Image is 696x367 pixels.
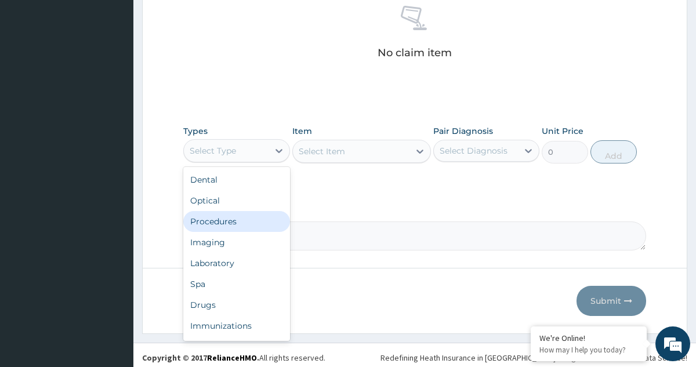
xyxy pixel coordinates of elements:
label: Unit Price [542,125,583,137]
button: Add [590,140,637,163]
div: Redefining Heath Insurance in [GEOGRAPHIC_DATA] using Telemedicine and Data Science! [380,352,687,364]
label: Comment [183,205,646,215]
button: Submit [577,286,646,316]
textarea: Type your message and hit 'Enter' [6,244,221,285]
p: No claim item [378,47,452,59]
div: Dental [183,169,289,190]
img: d_794563401_company_1708531726252_794563401 [21,58,47,87]
a: RelianceHMO [207,353,257,363]
div: Procedures [183,211,289,232]
strong: Copyright © 2017 . [142,353,259,363]
div: Spa [183,274,289,295]
div: Drugs [183,295,289,315]
label: Item [292,125,312,137]
p: How may I help you today? [539,345,638,355]
div: Optical [183,190,289,211]
span: We're online! [67,110,160,227]
label: Types [183,126,208,136]
div: Minimize live chat window [190,6,218,34]
div: Others [183,336,289,357]
label: Pair Diagnosis [433,125,493,137]
div: Imaging [183,232,289,253]
div: Laboratory [183,253,289,274]
div: Select Diagnosis [440,145,507,157]
div: Chat with us now [60,65,195,80]
div: We're Online! [539,333,638,343]
div: Select Type [190,145,236,157]
div: Immunizations [183,315,289,336]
